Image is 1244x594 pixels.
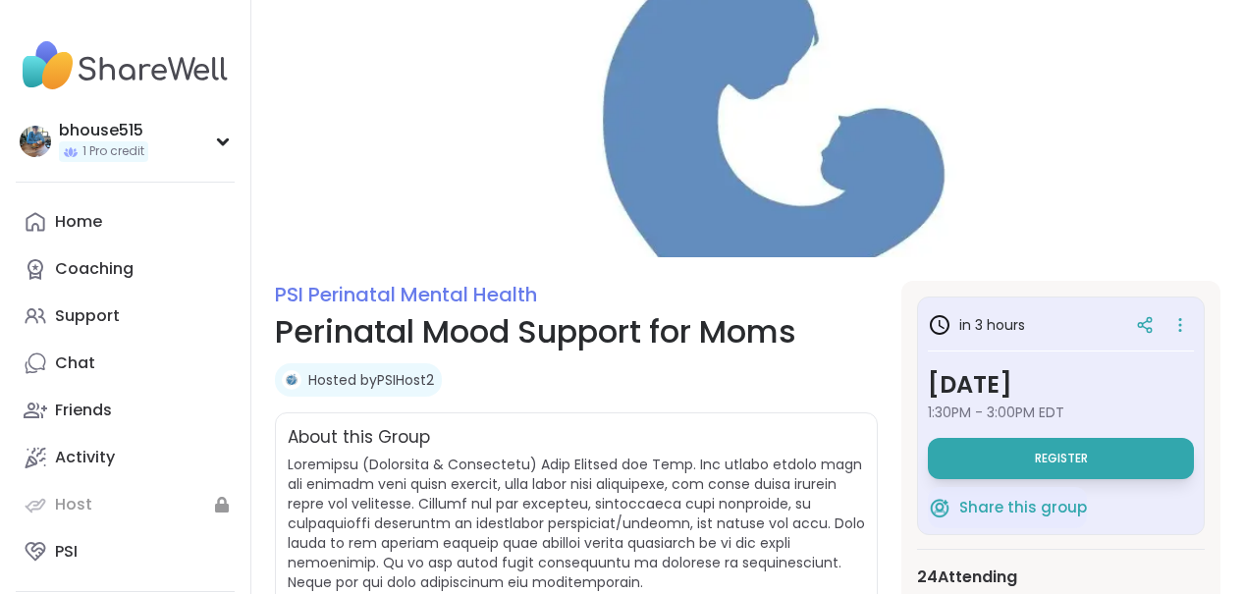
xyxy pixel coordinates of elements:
[20,126,51,157] img: bhouse515
[55,447,115,468] div: Activity
[55,305,120,327] div: Support
[16,198,235,245] a: Home
[16,340,235,387] a: Chat
[16,293,235,340] a: Support
[55,211,102,233] div: Home
[928,438,1194,479] button: Register
[55,352,95,374] div: Chat
[928,487,1087,528] button: Share this group
[275,308,878,355] h1: Perinatal Mood Support for Moms
[16,528,235,575] a: PSI
[55,494,92,515] div: Host
[928,367,1194,403] h3: [DATE]
[16,245,235,293] a: Coaching
[928,403,1194,422] span: 1:30PM - 3:00PM EDT
[16,31,235,100] img: ShareWell Nav Logo
[282,370,301,390] img: PSIHost2
[16,387,235,434] a: Friends
[16,481,235,528] a: Host
[1035,451,1088,466] span: Register
[928,496,951,519] img: ShareWell Logomark
[55,541,78,563] div: PSI
[959,497,1087,519] span: Share this group
[55,258,134,280] div: Coaching
[928,313,1025,337] h3: in 3 hours
[16,434,235,481] a: Activity
[288,425,430,451] h2: About this Group
[55,400,112,421] div: Friends
[917,566,1017,589] span: 24 Attending
[82,143,144,160] span: 1 Pro credit
[308,370,434,390] a: Hosted byPSIHost2
[59,120,148,141] div: bhouse515
[275,281,537,308] a: PSI Perinatal Mental Health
